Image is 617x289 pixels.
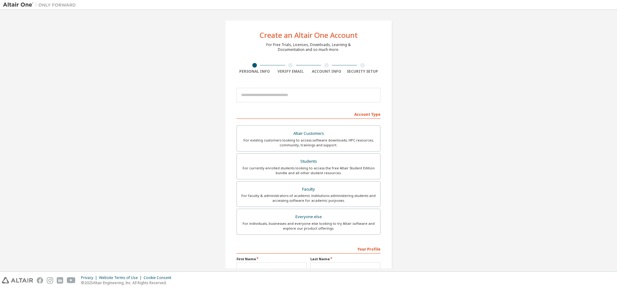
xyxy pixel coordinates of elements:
div: Personal Info [237,69,273,74]
div: Everyone else [240,213,377,221]
img: linkedin.svg [57,277,63,284]
div: For existing customers looking to access software downloads, HPC resources, community, trainings ... [240,138,377,148]
p: © 2025 Altair Engineering, Inc. All Rights Reserved. [81,280,175,285]
div: Cookie Consent [144,275,175,280]
img: altair_logo.svg [2,277,33,284]
div: For Free Trials, Licenses, Downloads, Learning & Documentation and so much more. [266,42,351,52]
div: Altair Customers [240,129,377,138]
div: For individuals, businesses and everyone else looking to try Altair software and explore our prod... [240,221,377,231]
div: Students [240,157,377,166]
img: instagram.svg [47,277,53,284]
label: First Name [237,257,307,261]
div: Account Type [237,109,380,119]
div: Faculty [240,185,377,194]
div: Security Setup [345,69,381,74]
div: Your Profile [237,244,380,254]
div: Create an Altair One Account [260,32,358,39]
label: Last Name [310,257,380,261]
div: Privacy [81,275,99,280]
img: Altair One [3,2,79,8]
img: youtube.svg [67,277,76,284]
div: Account Info [308,69,345,74]
img: facebook.svg [37,277,43,284]
div: For currently enrolled students looking to access the free Altair Student Edition bundle and all ... [240,166,377,175]
div: For faculty & administrators of academic institutions administering students and accessing softwa... [240,193,377,203]
div: Website Terms of Use [99,275,144,280]
div: Verify Email [273,69,309,74]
